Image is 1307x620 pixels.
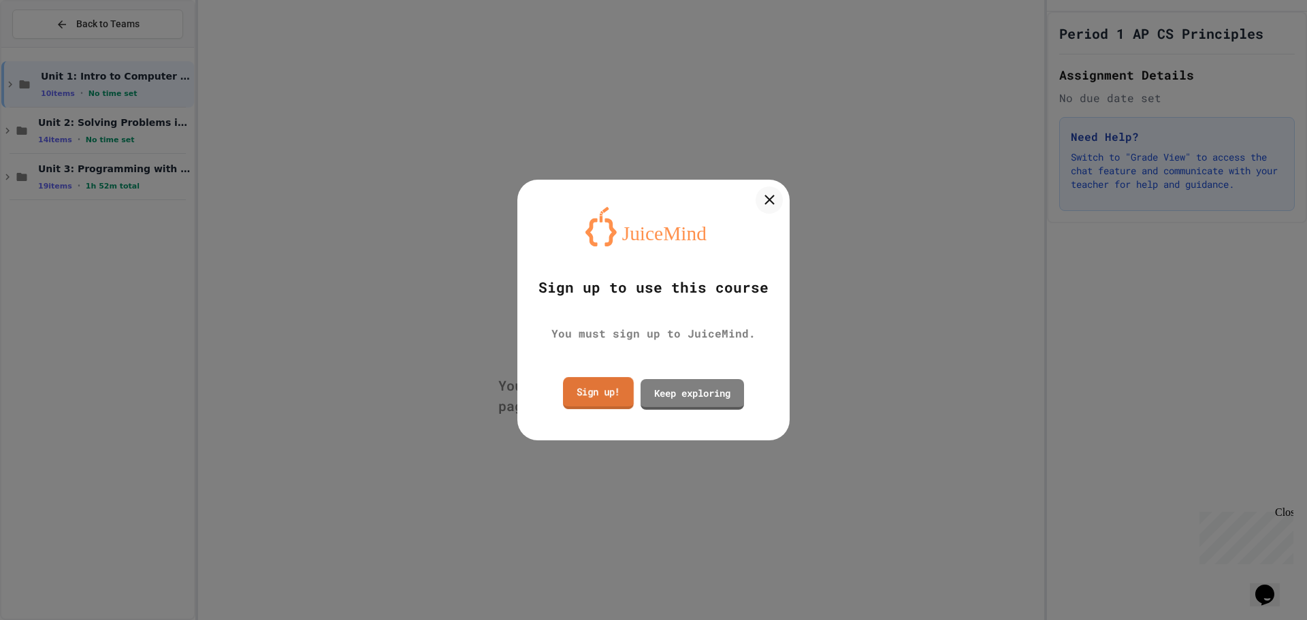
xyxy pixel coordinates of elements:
div: Sign up to use this course [538,277,769,299]
a: Keep exploring [641,379,744,410]
a: Sign up! [563,377,634,409]
img: logo-orange.svg [585,207,722,246]
div: Chat with us now!Close [5,5,94,86]
div: You must sign up to JuiceMind. [551,325,756,342]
